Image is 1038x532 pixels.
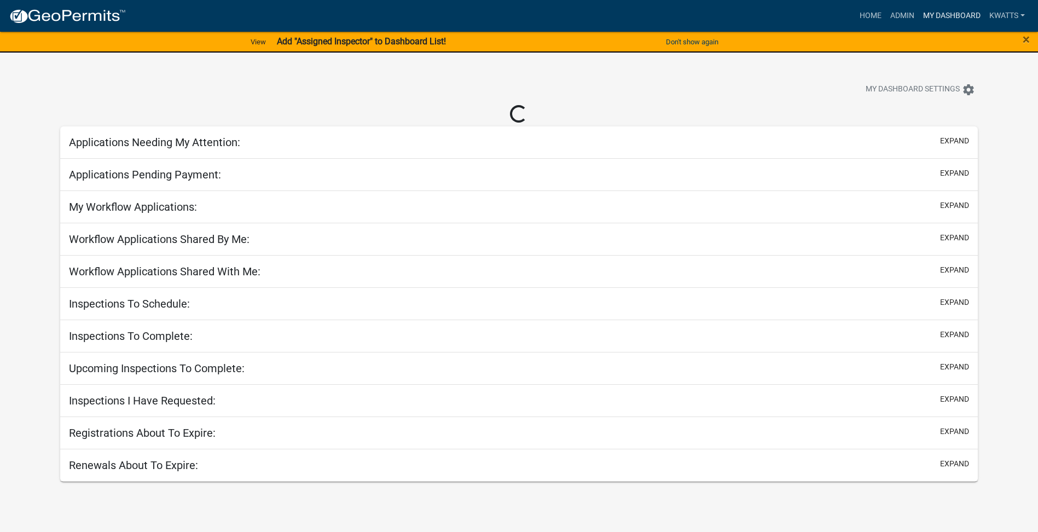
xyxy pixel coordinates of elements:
h5: Applications Needing My Attention: [69,136,240,149]
button: expand [940,232,969,244]
a: View [246,33,270,51]
span: My Dashboard Settings [866,83,960,96]
h5: Upcoming Inspections To Complete: [69,362,245,375]
h5: Registrations About To Expire: [69,426,216,440]
button: expand [940,135,969,147]
button: expand [940,167,969,179]
button: expand [940,394,969,405]
h5: Inspections To Complete: [69,329,193,343]
strong: Add "Assigned Inspector" to Dashboard List! [277,36,446,47]
h5: Inspections I Have Requested: [69,394,216,407]
button: expand [940,264,969,276]
a: Admin [886,5,919,26]
button: expand [940,458,969,470]
button: Close [1023,33,1030,46]
button: expand [940,361,969,373]
h5: Inspections To Schedule: [69,297,190,310]
a: Home [855,5,886,26]
button: expand [940,297,969,308]
h5: My Workflow Applications: [69,200,197,213]
h5: Workflow Applications Shared With Me: [69,265,260,278]
a: My Dashboard [919,5,985,26]
button: expand [940,200,969,211]
button: expand [940,426,969,437]
h5: Renewals About To Expire: [69,459,198,472]
h5: Applications Pending Payment: [69,168,221,181]
button: My Dashboard Settingssettings [857,79,984,100]
span: × [1023,32,1030,47]
button: Don't show again [662,33,723,51]
h5: Workflow Applications Shared By Me: [69,233,250,246]
a: Kwatts [985,5,1029,26]
i: settings [962,83,975,96]
button: expand [940,329,969,340]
